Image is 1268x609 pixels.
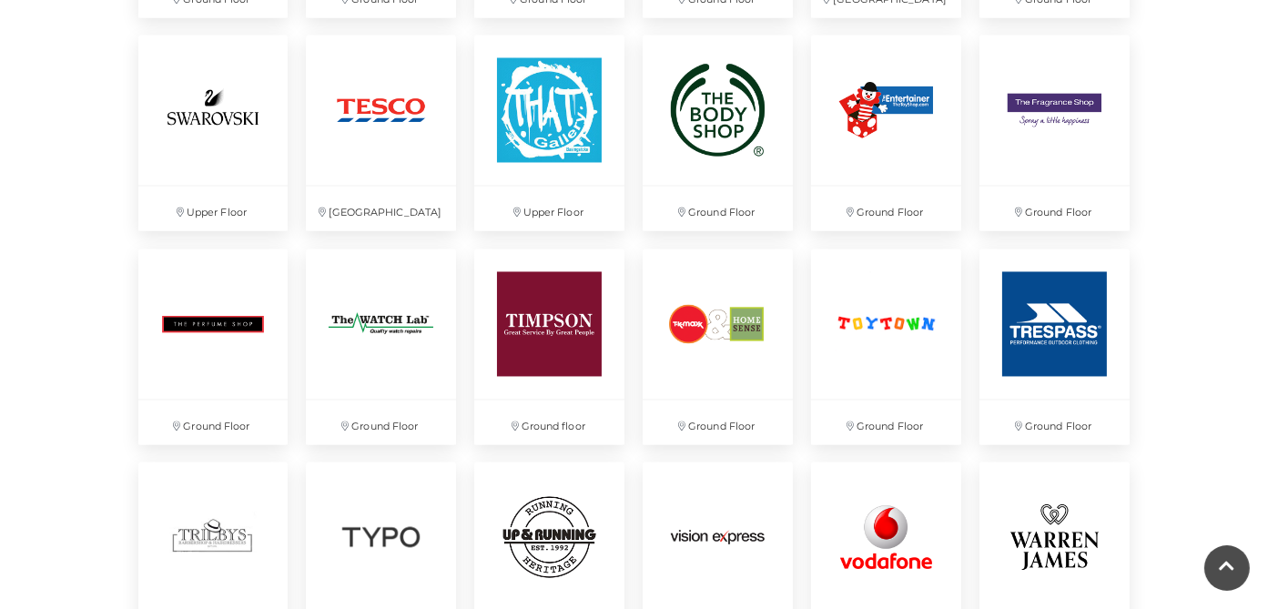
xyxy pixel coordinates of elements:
[465,239,634,453] a: Ground floor
[634,25,802,239] a: Ground Floor
[643,400,793,444] p: Ground Floor
[634,239,802,453] a: Ground Floor
[306,186,456,230] p: [GEOGRAPHIC_DATA]
[306,249,456,399] img: The Watch Lab at Festival Place, Basingstoke.
[465,25,634,239] a: That Gallery at Festival Place Upper Floor
[474,400,624,444] p: Ground floor
[306,400,456,444] p: Ground Floor
[970,25,1139,239] a: Ground Floor
[297,25,465,239] a: [GEOGRAPHIC_DATA]
[138,186,289,230] p: Upper Floor
[129,25,298,239] a: Upper Floor
[643,186,793,230] p: Ground Floor
[811,186,961,230] p: Ground Floor
[129,239,298,453] a: Ground Floor
[979,186,1130,230] p: Ground Floor
[979,400,1130,444] p: Ground Floor
[811,400,961,444] p: Ground Floor
[474,35,624,185] img: That Gallery at Festival Place
[297,239,465,453] a: The Watch Lab at Festival Place, Basingstoke. Ground Floor
[970,239,1139,453] a: Ground Floor
[138,400,289,444] p: Ground Floor
[802,239,970,453] a: Ground Floor
[474,186,624,230] p: Upper Floor
[802,25,970,239] a: Ground Floor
